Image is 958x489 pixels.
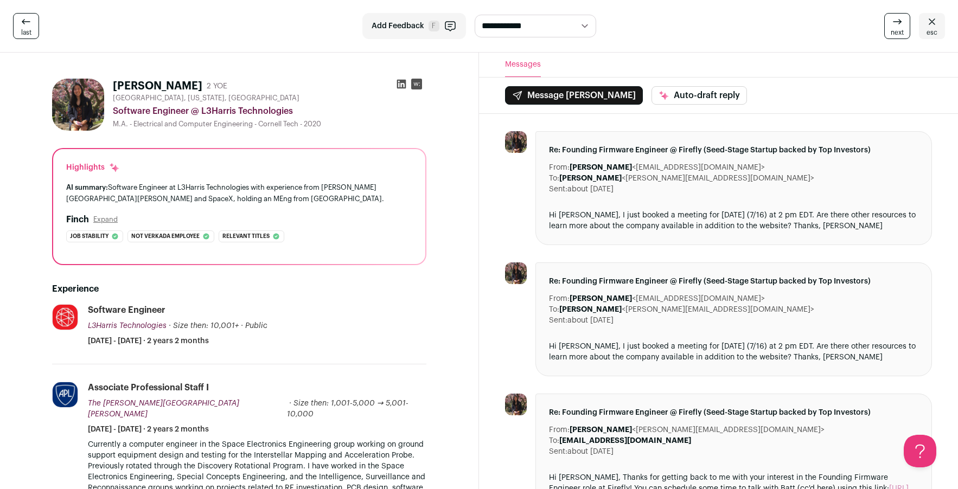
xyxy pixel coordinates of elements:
dd: about [DATE] [567,184,614,195]
b: [PERSON_NAME] [570,164,632,171]
dt: To: [549,173,559,184]
span: Job stability [70,231,108,242]
dt: Sent: [549,184,567,195]
dd: <[PERSON_NAME][EMAIL_ADDRESS][DOMAIN_NAME]> [570,424,825,435]
span: [DATE] - [DATE] · 2 years 2 months [88,424,209,435]
span: esc [927,28,937,37]
span: next [891,28,904,37]
button: Add Feedback F [362,13,466,39]
h1: [PERSON_NAME] [113,79,202,94]
img: 1599ba9ce9edb771e9af48e66ece0694c444277d1251927f66b11cb1564d41f7 [505,131,527,153]
div: 2 YOE [207,81,227,92]
dd: <[PERSON_NAME][EMAIL_ADDRESS][DOMAIN_NAME]> [559,304,814,315]
span: Not verkada employee [131,231,200,242]
dt: Sent: [549,446,567,457]
a: next [884,13,910,39]
div: Hi [PERSON_NAME], I just booked a meeting for [DATE] (7/16) at 2 pm EDT. Are there other resource... [549,341,918,363]
div: M.A. - Electrical and Computer Engineering - Cornell Tech - 2020 [113,120,426,128]
div: Highlights [66,162,120,173]
span: F [429,21,439,31]
div: Software Engineer [88,304,165,316]
dt: To: [549,435,559,446]
button: Messages [505,53,541,77]
span: Re: Founding Firmware Engineer @ Firefly (Seed-Stage Startup backed by Top Investors) [549,145,918,156]
span: last [21,28,31,37]
span: AI summary: [66,184,108,191]
h2: Experience [52,282,426,295]
div: Hi [PERSON_NAME], I just booked a meeting for [DATE] (7/16) at 2 pm EDT. Are there other resource... [549,210,918,231]
dd: about [DATE] [567,315,614,326]
a: last [13,13,39,39]
img: 1599ba9ce9edb771e9af48e66ece0694c444277d1251927f66b11cb1564d41f7 [505,394,527,415]
button: Expand [93,215,118,224]
span: [GEOGRAPHIC_DATA], [US_STATE], [GEOGRAPHIC_DATA] [113,94,299,102]
span: · Size then: 1,001-5,000 → 5,001-10,000 [287,400,408,418]
button: Message [PERSON_NAME] [505,86,643,105]
dt: Sent: [549,315,567,326]
img: 1599ba9ce9edb771e9af48e66ece0694c444277d1251927f66b11cb1564d41f7 [52,79,104,131]
b: [PERSON_NAME] [570,426,632,434]
img: 8bcdf267795b4819cc8adbfadce9c161f47b7f9be1f114e8ba6681b8e8e6497e.jpg [53,382,78,407]
b: [EMAIL_ADDRESS][DOMAIN_NAME] [559,437,691,445]
span: Re: Founding Firmware Engineer @ Firefly (Seed-Stage Startup backed by Top Investors) [549,276,918,287]
span: · Size then: 10,001+ [169,322,239,330]
span: L3Harris Technologies [88,322,167,330]
div: Software Engineer at L3Harris Technologies with experience from [PERSON_NAME][GEOGRAPHIC_DATA][PE... [66,182,412,204]
span: Re: Founding Firmware Engineer @ Firefly (Seed-Stage Startup backed by Top Investors) [549,407,918,418]
img: b96b02bdcffe161660f3c24db60033dc7c7cfc512ab0b774925c1f30c654c54b.jpg [53,305,78,330]
span: The [PERSON_NAME][GEOGRAPHIC_DATA][PERSON_NAME] [88,400,239,418]
dt: From: [549,162,570,173]
dd: <[EMAIL_ADDRESS][DOMAIN_NAME]> [570,293,765,304]
img: 1599ba9ce9edb771e9af48e66ece0694c444277d1251927f66b11cb1564d41f7 [505,262,527,284]
h2: Finch [66,213,89,226]
b: [PERSON_NAME] [559,306,622,313]
dd: <[EMAIL_ADDRESS][DOMAIN_NAME]> [570,162,765,173]
b: [PERSON_NAME] [559,175,622,182]
span: Public [245,322,267,330]
span: [DATE] - [DATE] · 2 years 2 months [88,336,209,346]
dt: To: [549,304,559,315]
button: Auto-draft reply [652,86,747,105]
dt: From: [549,293,570,304]
iframe: Help Scout Beacon - Open [904,435,936,467]
span: · [241,320,243,331]
dt: From: [549,424,570,435]
a: esc [919,13,945,39]
span: Relevant titles [222,231,270,242]
div: Software Engineer @ L3Harris Technologies [113,105,426,118]
span: Add Feedback [372,21,424,31]
div: Associate Professional Staff I [88,382,209,394]
dd: <[PERSON_NAME][EMAIL_ADDRESS][DOMAIN_NAME]> [559,173,814,184]
b: [PERSON_NAME] [570,295,632,303]
dd: about [DATE] [567,446,614,457]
